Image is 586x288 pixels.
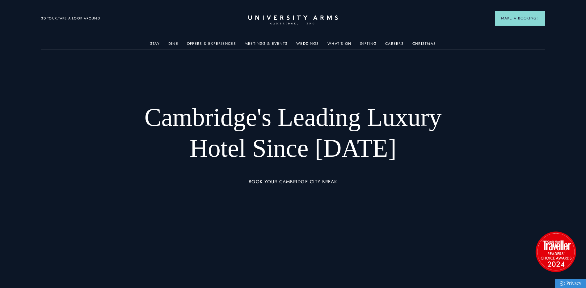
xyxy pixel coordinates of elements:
[501,15,539,21] span: Make a Booking
[537,17,539,19] img: Arrow icon
[360,41,377,49] a: Gifting
[560,281,565,286] img: Privacy
[249,179,337,186] a: BOOK YOUR CAMBRIDGE CITY BREAK
[412,41,436,49] a: Christmas
[41,16,100,21] a: 3D TOUR:TAKE A LOOK AROUND
[533,228,579,275] img: image-2524eff8f0c5d55edbf694693304c4387916dea5-1501x1501-png
[168,41,178,49] a: Dine
[495,11,545,26] button: Make a BookingArrow icon
[555,279,586,288] a: Privacy
[248,15,338,25] a: Home
[327,41,351,49] a: What's On
[128,102,458,164] h1: Cambridge's Leading Luxury Hotel Since [DATE]
[385,41,404,49] a: Careers
[187,41,236,49] a: Offers & Experiences
[150,41,160,49] a: Stay
[296,41,319,49] a: Weddings
[245,41,288,49] a: Meetings & Events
